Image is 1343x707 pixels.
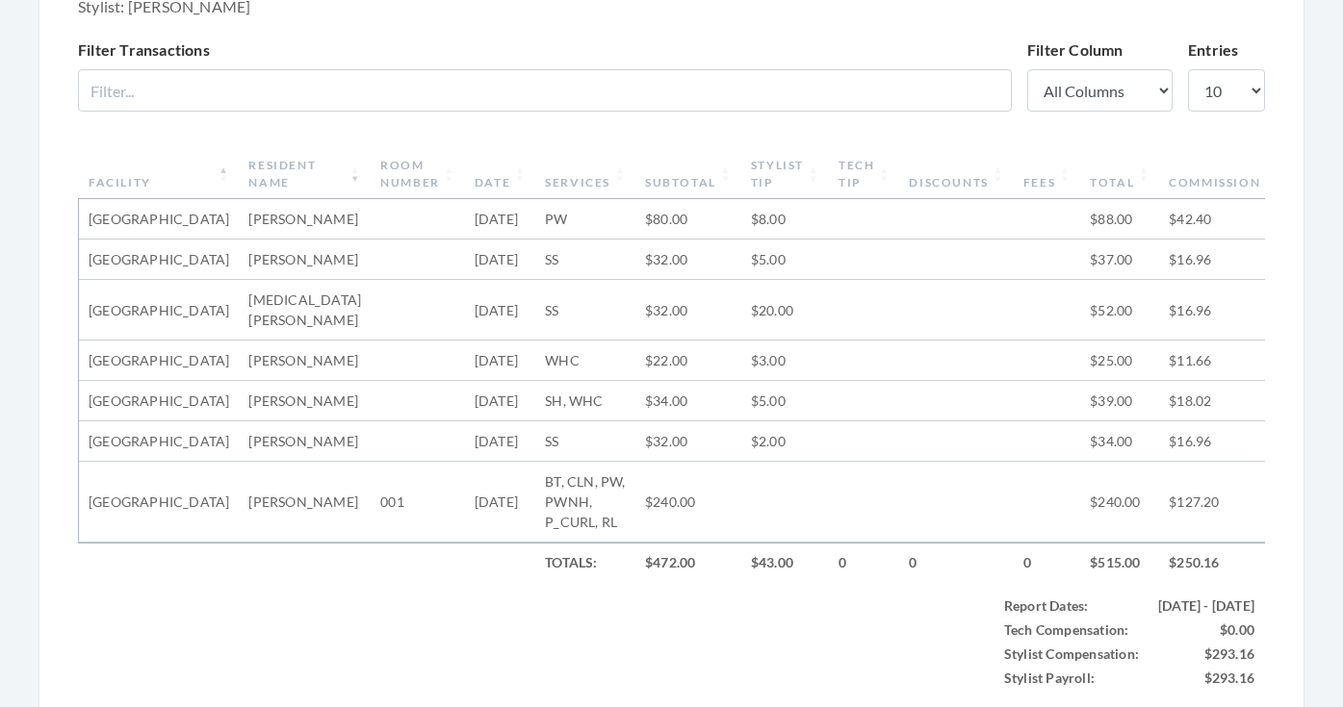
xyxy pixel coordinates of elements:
th: Fees: activate to sort column ascending [1014,149,1080,199]
td: $16.96 [1159,240,1285,280]
td: [GEOGRAPHIC_DATA] [79,381,239,421]
td: SH, WHC [535,381,635,421]
td: [GEOGRAPHIC_DATA] [79,199,239,240]
td: $18.02 [1159,381,1285,421]
td: $293.16 [1149,642,1264,666]
td: SS [535,240,635,280]
td: WHC [535,341,635,381]
td: $80.00 [635,199,741,240]
td: $22.00 [635,341,741,381]
td: [PERSON_NAME] [239,421,371,462]
td: $52.00 [1080,280,1159,341]
td: $37.00 [1080,240,1159,280]
td: $11.66 [1159,341,1285,381]
td: 0 [829,543,899,582]
td: $240.00 [1080,462,1159,543]
td: [DATE] [465,341,535,381]
td: $42.40 [1159,199,1285,240]
label: Filter Transactions [78,38,210,62]
td: [PERSON_NAME] [239,341,371,381]
td: $5.00 [741,240,829,280]
th: Facility: activate to sort column descending [79,149,239,199]
td: 0 [899,543,1013,582]
td: Tech Compensation: [994,618,1149,642]
td: [DATE] [465,240,535,280]
td: $0.00 [1149,618,1264,642]
td: $43.00 [741,543,829,582]
td: $293.16 [1149,666,1264,690]
th: Discounts: activate to sort column ascending [899,149,1013,199]
td: [DATE] [465,381,535,421]
td: [GEOGRAPHIC_DATA] [79,240,239,280]
td: $39.00 [1080,381,1159,421]
td: 001 [371,462,465,543]
td: [GEOGRAPHIC_DATA] [79,341,239,381]
td: [DATE] [465,421,535,462]
label: Filter Column [1027,38,1123,62]
td: $88.00 [1080,199,1159,240]
td: $472.00 [635,543,741,582]
td: [DATE] [465,280,535,341]
td: Stylist Compensation: [994,642,1149,666]
td: $20.00 [741,280,829,341]
td: SS [535,280,635,341]
td: [GEOGRAPHIC_DATA] [79,280,239,341]
td: Report Dates: [994,593,1149,618]
td: [MEDICAL_DATA][PERSON_NAME] [239,280,371,341]
td: [DATE] [465,462,535,543]
td: $34.00 [1080,421,1159,462]
td: $16.96 [1159,421,1285,462]
td: [DATE] [465,199,535,240]
th: Stylist Tip: activate to sort column ascending [741,149,829,199]
td: PW [535,199,635,240]
strong: Totals: [545,554,597,570]
th: Room Number: activate to sort column ascending [371,149,465,199]
td: $240.00 [635,462,741,543]
td: $3.00 [741,341,829,381]
th: Services: activate to sort column ascending [535,149,635,199]
td: $5.00 [741,381,829,421]
label: Entries [1188,38,1238,62]
td: $127.20 [1159,462,1285,543]
th: Resident Name: activate to sort column ascending [239,149,371,199]
td: $515.00 [1080,543,1159,582]
td: $250.16 [1159,543,1285,582]
td: [PERSON_NAME] [239,381,371,421]
td: $2.00 [741,421,829,462]
th: Subtotal: activate to sort column ascending [635,149,741,199]
th: Date: activate to sort column ascending [465,149,535,199]
th: Tech Tip: activate to sort column ascending [829,149,899,199]
td: BT, CLN, PW, PWNH, P_CURL, RL [535,462,635,543]
td: [GEOGRAPHIC_DATA] [79,421,239,462]
td: $34.00 [635,381,741,421]
td: [DATE] - [DATE] [1149,593,1264,618]
td: $8.00 [741,199,829,240]
td: $32.00 [635,280,741,341]
td: [GEOGRAPHIC_DATA] [79,462,239,543]
td: $32.00 [635,240,741,280]
td: $16.96 [1159,280,1285,341]
td: [PERSON_NAME] [239,462,371,543]
th: Commission: activate to sort column ascending [1159,149,1285,199]
td: Stylist Payroll: [994,666,1149,690]
th: Total: activate to sort column ascending [1080,149,1159,199]
td: $32.00 [635,421,741,462]
td: $25.00 [1080,341,1159,381]
td: [PERSON_NAME] [239,240,371,280]
td: [PERSON_NAME] [239,199,371,240]
td: 0 [1014,543,1080,582]
input: Filter... [78,69,1012,112]
td: SS [535,421,635,462]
